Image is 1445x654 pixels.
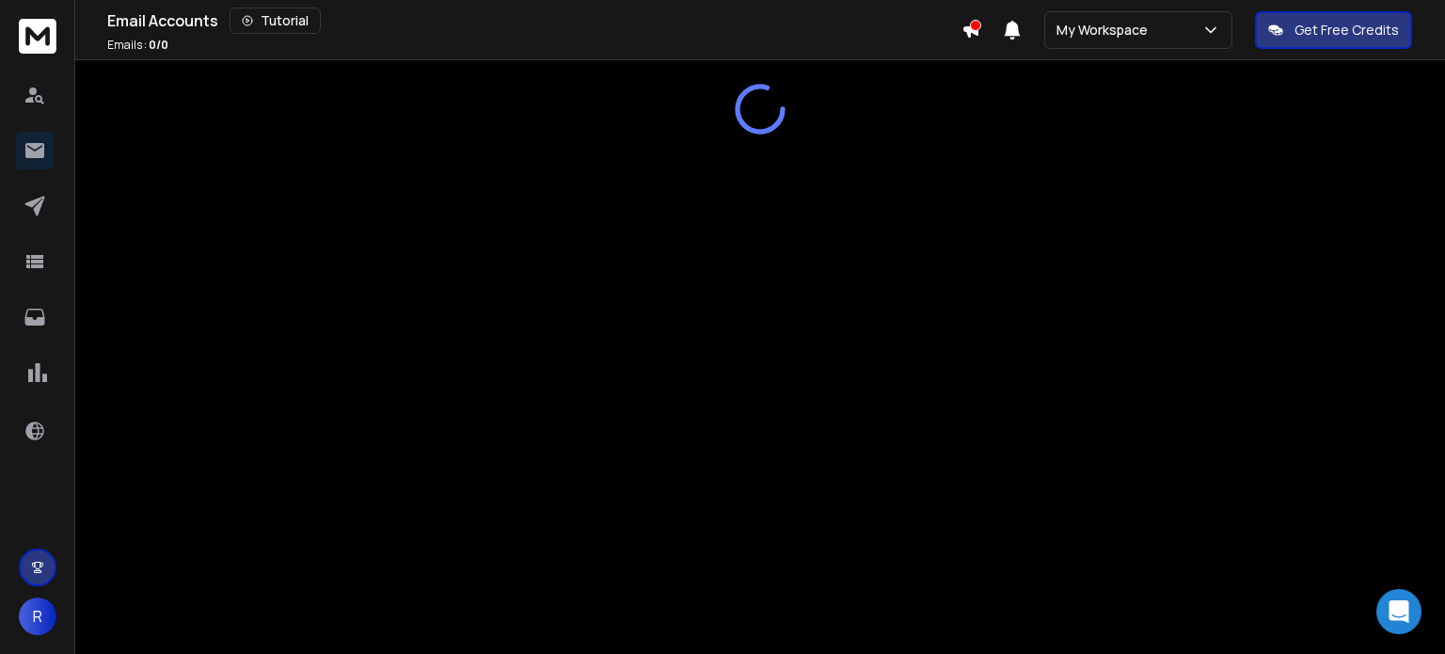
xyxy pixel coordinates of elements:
[107,8,961,34] div: Email Accounts
[19,598,56,635] button: R
[1376,589,1421,634] div: Open Intercom Messenger
[107,38,168,53] p: Emails :
[1056,21,1155,40] p: My Workspace
[149,37,168,53] span: 0 / 0
[1294,21,1399,40] p: Get Free Credits
[1255,11,1412,49] button: Get Free Credits
[230,8,321,34] button: Tutorial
